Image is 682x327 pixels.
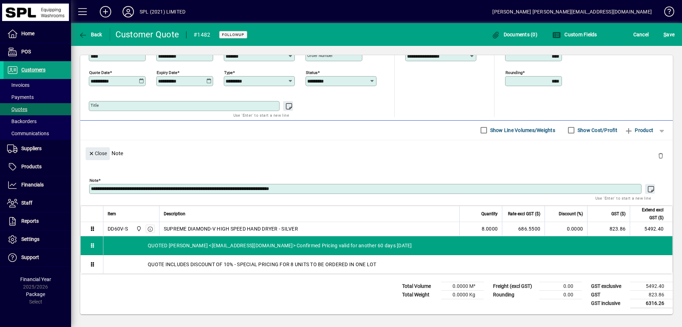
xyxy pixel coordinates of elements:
[140,6,185,17] div: SPL (2021) LIMITED
[103,255,672,274] div: QUOTE INCLUDES DISCOUNT OF 10% - SPECIAL PRICING FOR 8 UNITS TO BE ORDERED IN ONE LOT
[90,178,98,183] mat-label: Note
[103,236,672,255] div: QUOTED [PERSON_NAME] <[EMAIL_ADDRESS][DOMAIN_NAME]> Confirmed Pricing valid for another 60 days [...
[71,28,110,41] app-page-header-button: Back
[21,200,32,206] span: Staff
[539,290,582,299] td: 0.00
[134,225,142,233] span: SPL (2021) Limited
[4,79,71,91] a: Invoices
[633,29,649,40] span: Cancel
[588,282,630,290] td: GST exclusive
[4,91,71,103] a: Payments
[94,5,117,18] button: Add
[21,254,39,260] span: Support
[80,140,673,166] div: Note
[157,70,177,75] mat-label: Expiry date
[551,28,599,41] button: Custom Fields
[21,31,34,36] span: Home
[21,236,39,242] span: Settings
[26,291,45,297] span: Package
[79,32,102,37] span: Back
[399,290,441,299] td: Total Weight
[489,28,539,41] button: Documents (0)
[77,28,104,41] button: Back
[164,225,298,232] span: SUPREME DIAMOND-V HIGH SPEED HAND DRYER - SILVER
[4,140,71,158] a: Suppliers
[4,231,71,248] a: Settings
[588,299,630,308] td: GST inclusive
[441,290,484,299] td: 0.0000 Kg
[84,150,112,156] app-page-header-button: Close
[91,103,99,108] mat-label: Title
[552,32,597,37] span: Custom Fields
[630,222,672,236] td: 5492.40
[4,194,71,212] a: Staff
[21,67,45,73] span: Customers
[306,70,318,75] mat-label: Status
[588,290,630,299] td: GST
[399,282,441,290] td: Total Volume
[108,225,128,232] div: DD60V-S
[539,282,582,290] td: 0.00
[4,103,71,115] a: Quotes
[662,28,676,41] button: Save
[489,127,555,134] label: Show Line Volumes/Weights
[652,152,669,159] app-page-header-button: Delete
[21,182,44,188] span: Financials
[652,147,669,164] button: Delete
[491,32,537,37] span: Documents (0)
[21,218,39,224] span: Reports
[307,53,333,58] mat-label: Order number
[4,115,71,127] a: Backorders
[587,222,630,236] td: 823.86
[7,82,29,88] span: Invoices
[630,282,673,290] td: 5492.40
[634,206,664,222] span: Extend excl GST ($)
[664,32,666,37] span: S
[559,210,583,218] span: Discount (%)
[611,210,626,218] span: GST ($)
[621,124,657,137] button: Product
[508,210,540,218] span: Rate excl GST ($)
[482,225,498,232] span: 8.0000
[595,194,651,202] mat-hint: Use 'Enter' to start a new line
[576,127,617,134] label: Show Cost/Profit
[4,127,71,139] a: Communications
[86,147,110,160] button: Close
[89,70,110,75] mat-label: Quote date
[659,1,673,25] a: Knowledge Base
[21,146,42,151] span: Suppliers
[4,25,71,43] a: Home
[492,6,652,17] div: [PERSON_NAME] [PERSON_NAME][EMAIL_ADDRESS][DOMAIN_NAME]
[4,249,71,267] a: Support
[507,225,540,232] div: 686.5500
[7,118,37,124] span: Backorders
[624,125,653,136] span: Product
[164,210,185,218] span: Description
[222,32,244,37] span: FOLLOWUP
[7,94,34,100] span: Payments
[20,276,51,282] span: Financial Year
[489,282,539,290] td: Freight (excl GST)
[194,29,210,41] div: #1482
[4,43,71,61] a: POS
[117,5,140,18] button: Profile
[7,106,27,112] span: Quotes
[7,131,49,136] span: Communications
[505,70,523,75] mat-label: Rounding
[88,148,107,159] span: Close
[4,158,71,176] a: Products
[4,212,71,230] a: Reports
[489,290,539,299] td: Rounding
[108,210,116,218] span: Item
[630,299,673,308] td: 6316.26
[441,282,484,290] td: 0.0000 M³
[632,28,651,41] button: Cancel
[21,164,42,169] span: Products
[233,111,289,119] mat-hint: Use 'Enter' to start a new line
[545,222,587,236] td: 0.0000
[664,29,675,40] span: ave
[21,49,31,54] span: POS
[481,210,498,218] span: Quantity
[224,70,233,75] mat-label: Type
[4,176,71,194] a: Financials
